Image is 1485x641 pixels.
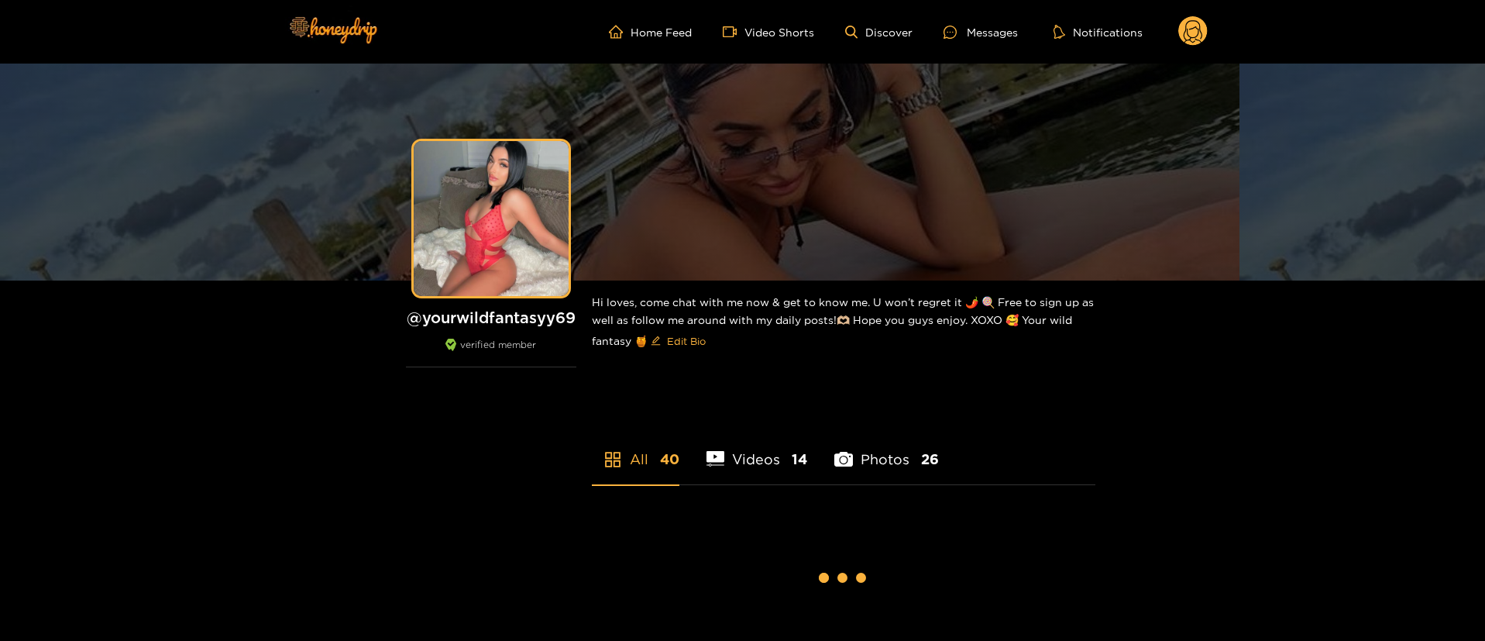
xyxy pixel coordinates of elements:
[706,415,808,484] li: Videos
[1049,24,1147,40] button: Notifications
[603,450,622,469] span: appstore
[406,308,576,327] h1: @ yourwildfantasyy69
[834,415,939,484] li: Photos
[792,450,807,469] span: 14
[944,23,1018,41] div: Messages
[660,450,679,469] span: 40
[592,281,1095,366] div: Hi loves, come chat with me now & get to know me. U won’t regret it 🌶️ 🍭 Free to sign up as well ...
[648,329,709,353] button: editEdit Bio
[592,415,679,484] li: All
[651,336,661,347] span: edit
[723,25,814,39] a: Video Shorts
[667,333,706,349] span: Edit Bio
[406,339,576,367] div: verified member
[609,25,631,39] span: home
[921,450,939,469] span: 26
[845,26,913,39] a: Discover
[609,25,692,39] a: Home Feed
[723,25,744,39] span: video-camera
